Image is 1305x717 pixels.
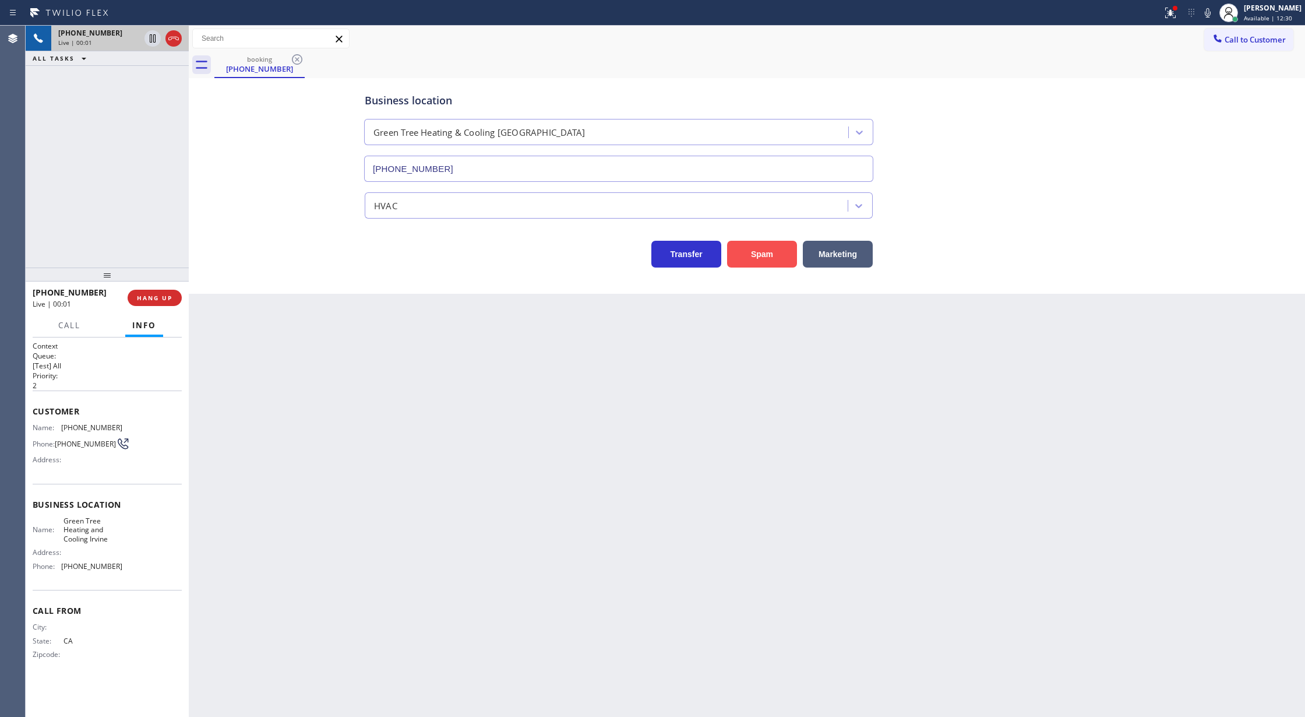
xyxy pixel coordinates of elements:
button: Marketing [803,241,873,268]
span: Live | 00:01 [58,38,92,47]
h2: Queue: [33,351,182,361]
button: Call [51,314,87,337]
div: HVAC [374,199,397,212]
span: [PHONE_NUMBER] [33,287,107,298]
button: Transfer [651,241,721,268]
span: Name: [33,423,61,432]
span: Address: [33,455,64,464]
div: booking [216,55,304,64]
span: HANG UP [137,294,172,302]
p: [Test] All [33,361,182,371]
span: Call From [33,605,182,616]
span: State: [33,637,64,645]
span: Name: [33,525,64,534]
div: [PERSON_NAME] [1244,3,1302,13]
span: Available | 12:30 [1244,14,1292,22]
button: Call to Customer [1204,29,1293,51]
span: Info [132,320,156,331]
span: Green Tree Heating and Cooling Irvine [64,516,122,543]
span: Zipcode: [33,650,64,659]
button: Mute [1200,5,1216,21]
h1: Context [33,341,182,351]
span: CA [64,637,122,645]
input: Search [193,29,349,48]
span: Live | 00:01 [33,299,71,309]
span: Address: [33,548,64,557]
span: [PHONE_NUMBER] [61,423,122,432]
button: Info [125,314,163,337]
div: Business location [365,93,873,108]
span: [PHONE_NUMBER] [55,440,116,448]
span: Phone: [33,440,55,448]
div: [PHONE_NUMBER] [216,64,304,74]
div: Green Tree Heating & Cooling [GEOGRAPHIC_DATA] [373,126,585,139]
button: Hold Customer [144,30,161,47]
h2: Priority: [33,371,182,381]
span: Phone: [33,562,61,571]
span: Business location [33,499,182,510]
input: Phone Number [364,156,873,182]
button: ALL TASKS [26,51,98,65]
span: Call to Customer [1225,34,1286,45]
span: Customer [33,406,182,417]
button: HANG UP [128,290,182,306]
span: Call [58,320,80,331]
span: ALL TASKS [33,54,75,62]
span: City: [33,623,64,631]
button: Hang up [165,30,182,47]
button: Spam [727,241,797,268]
span: [PHONE_NUMBER] [58,28,122,38]
div: (949) 393-7800 [216,52,304,77]
span: [PHONE_NUMBER] [61,562,122,571]
p: 2 [33,381,182,391]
